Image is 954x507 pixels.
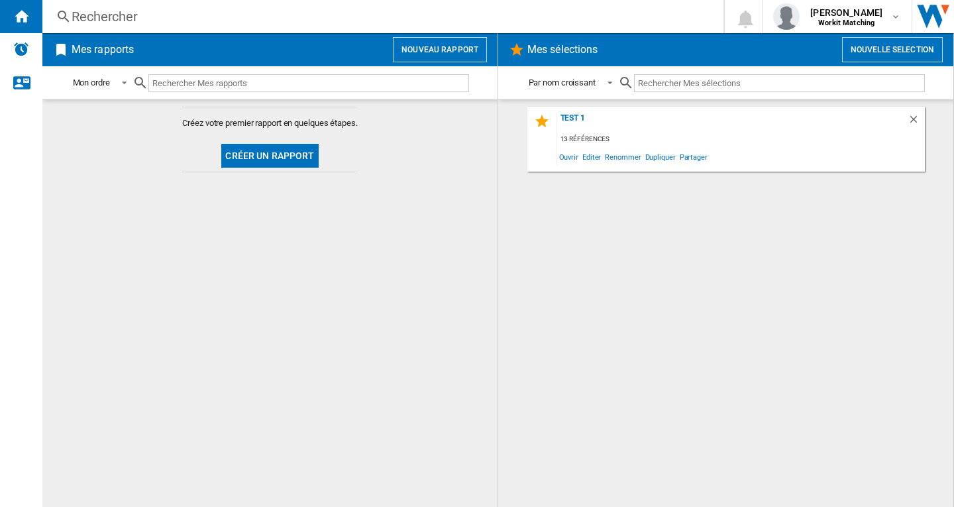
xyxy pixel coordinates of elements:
span: [PERSON_NAME] [810,6,882,19]
b: Workit Matching [818,19,874,27]
span: Editer [580,148,603,166]
span: Partager [678,148,710,166]
h2: Mes sélections [525,37,600,62]
div: Rechercher [72,7,689,26]
img: profile.jpg [773,3,800,30]
div: Supprimer [908,113,925,131]
span: Ouvrir [557,148,580,166]
img: alerts-logo.svg [13,41,29,57]
span: Créez votre premier rapport en quelques étapes. [182,117,357,129]
div: Par nom croissant [529,78,596,87]
h2: Mes rapports [69,37,136,62]
button: Créer un rapport [221,144,318,168]
input: Rechercher Mes rapports [148,74,469,92]
input: Rechercher Mes sélections [634,74,925,92]
button: Nouvelle selection [842,37,943,62]
div: 13 références [557,131,925,148]
span: Dupliquer [643,148,678,166]
button: Nouveau rapport [393,37,487,62]
div: test 1 [557,113,908,131]
div: Mon ordre [73,78,110,87]
span: Renommer [603,148,643,166]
